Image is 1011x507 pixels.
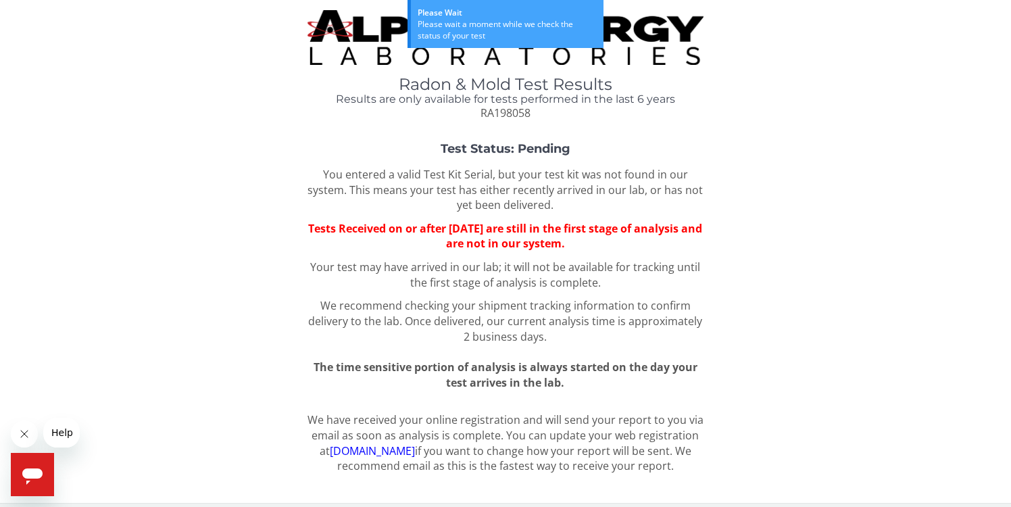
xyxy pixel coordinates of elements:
[308,221,702,251] span: Tests Received on or after [DATE] are still in the first stage of analysis and are not in our sys...
[307,93,704,105] h4: Results are only available for tests performed in the last 6 years
[441,141,570,156] strong: Test Status: Pending
[43,418,80,448] iframe: Message from company
[480,105,531,120] span: RA198058
[11,453,54,496] iframe: Button to launch messaging window
[418,18,597,41] div: Please wait a moment while we check the status of your test
[418,7,597,18] div: Please Wait
[405,314,702,344] span: Once delivered, our current analysis time is approximately 2 business days.
[308,298,691,329] span: We recommend checking your shipment tracking information to confirm delivery to the lab.
[307,260,704,291] p: Your test may have arrived in our lab; it will not be available for tracking until the first stag...
[11,420,38,448] iframe: Close message
[314,360,697,390] span: The time sensitive portion of analysis is always started on the day your test arrives in the lab.
[307,10,704,65] img: TightCrop.jpg
[307,412,704,474] p: We have received your online registration and will send your report to you via email as soon as a...
[307,76,704,93] h1: Radon & Mold Test Results
[330,443,415,458] a: [DOMAIN_NAME]
[307,167,704,214] p: You entered a valid Test Kit Serial, but your test kit was not found in our system. This means yo...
